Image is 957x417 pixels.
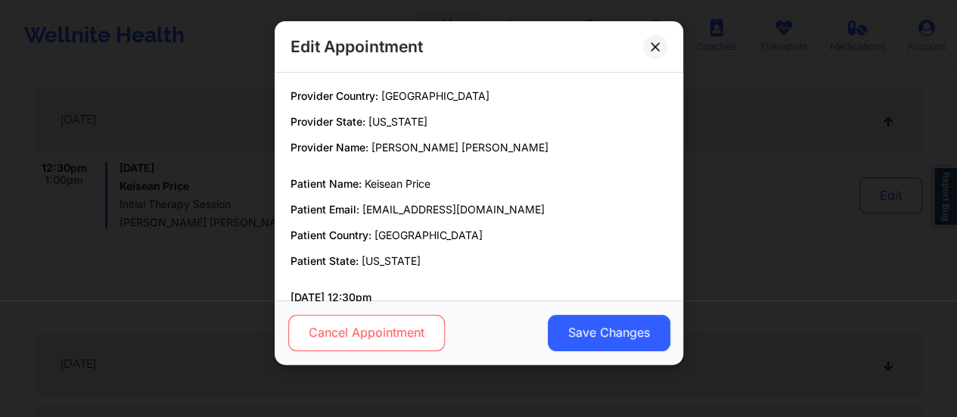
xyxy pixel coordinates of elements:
[291,254,667,269] p: Patient State:
[291,114,667,129] p: Provider State:
[291,202,667,217] p: Patient Email:
[291,36,423,57] h2: Edit Appointment
[362,254,421,267] span: [US_STATE]
[291,290,667,305] p: [DATE] 12:30pm
[365,177,430,190] span: Keisean Price
[291,228,667,243] p: Patient Country:
[291,176,667,191] p: Patient Name:
[291,140,667,155] p: Provider Name:
[371,141,548,154] span: [PERSON_NAME] [PERSON_NAME]
[368,115,427,128] span: [US_STATE]
[362,203,545,216] span: [EMAIL_ADDRESS][DOMAIN_NAME]
[547,315,670,351] button: Save Changes
[381,89,489,102] span: [GEOGRAPHIC_DATA]
[374,229,483,241] span: [GEOGRAPHIC_DATA]
[287,315,444,351] button: Cancel Appointment
[291,89,667,104] p: Provider Country:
